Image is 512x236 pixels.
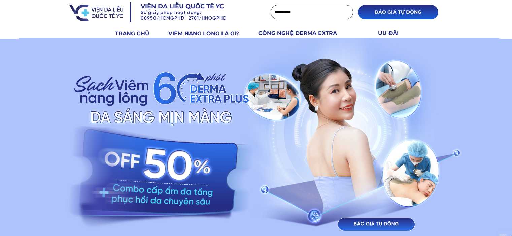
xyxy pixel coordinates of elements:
p: BÁO GIÁ TỰ ĐỘNG [358,5,438,19]
p: BÁO GIÁ TỰ ĐỘNG [334,217,418,231]
h3: TRANG CHỦ [115,29,161,38]
h3: VIÊM NANG LÔNG LÀ GÌ? [168,29,250,38]
h3: CÔNG NGHỆ DERMA EXTRA PLUS [258,29,353,46]
h3: ƯU ĐÃI [378,29,406,38]
h3: Số giấy phép hoạt động: 08950/HCMGPHĐ 2781/HNOGPHĐ [141,10,254,22]
h3: Viện da liễu quốc tế YC [141,2,244,11]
